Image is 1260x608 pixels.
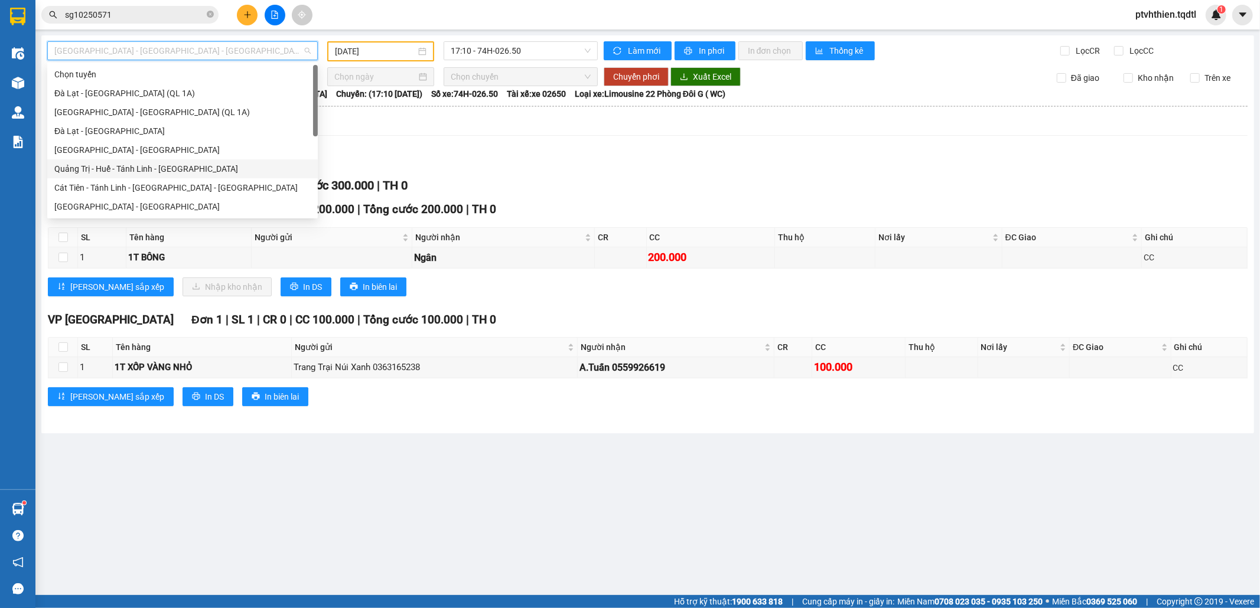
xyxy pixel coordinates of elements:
span: Miền Bắc [1052,595,1137,608]
span: Tài xế: xe 02650 [507,87,566,100]
div: Cát Tiên - Tánh Linh - [GEOGRAPHIC_DATA] - [GEOGRAPHIC_DATA] [54,181,311,194]
th: Thu hộ [906,338,978,357]
strong: 0708 023 035 - 0935 103 250 [935,597,1043,606]
div: Quảng Trị - Huế - Tánh Linh - [GEOGRAPHIC_DATA] [54,162,311,175]
input: 13/10/2025 [335,45,416,58]
button: plus [237,5,258,25]
span: Lọc CC [1125,44,1156,57]
img: warehouse-icon [12,503,24,515]
div: 100.000 [814,359,903,375]
span: 17:10 - 74H-026.50 [451,42,590,60]
span: Người nhận [415,231,582,244]
th: CC [647,228,776,247]
span: Xuất Excel [693,70,731,83]
div: 200.000 [649,249,773,266]
span: | [357,313,360,326]
span: caret-down [1238,9,1248,20]
div: Chọn tuyến [47,65,318,84]
span: Lọc CR [1072,44,1102,57]
input: Chọn ngày [334,70,416,83]
span: Tổng cước 100.000 [363,313,463,326]
span: bar-chart [815,47,825,56]
div: CC [1173,361,1245,374]
img: icon-new-feature [1211,9,1222,20]
span: CC 200.000 [295,202,354,216]
div: 1T BÔNG [128,251,249,265]
div: Trang Trại Núi Xanh 0363165238 [294,361,576,375]
span: printer [192,392,200,401]
div: 1T XỐP VÀNG NHỎ [115,361,289,375]
button: file-add [265,5,285,25]
span: ptvhthien.tqdtl [1126,7,1206,22]
span: 1 [1219,5,1223,14]
span: TH 0 [383,178,408,192]
div: 1 [80,361,110,375]
span: | [466,202,469,216]
span: Kho nhận [1133,71,1178,84]
span: Trên xe [1200,71,1235,84]
span: aim [298,11,306,19]
span: Miền Nam [897,595,1043,608]
button: printerIn DS [281,277,331,296]
div: [GEOGRAPHIC_DATA] - [GEOGRAPHIC_DATA] (QL 1A) [54,106,311,119]
button: downloadXuất Excel [670,67,741,86]
th: SL [78,338,113,357]
span: Người gửi [295,341,566,354]
th: CR [774,338,812,357]
button: In đơn chọn [738,41,803,60]
span: | [226,313,229,326]
div: Đà Lạt - Sài Gòn (QL 1A) [47,84,318,103]
div: Đà Lạt - Sài Gòn [47,122,318,140]
div: Chọn tuyến [54,68,311,81]
span: | [1146,595,1148,608]
span: plus [243,11,252,19]
button: syncLàm mới [604,41,672,60]
span: printer [350,282,358,292]
span: Làm mới [628,44,662,57]
button: downloadNhập kho nhận [183,277,272,296]
th: CC [812,338,906,357]
button: printerIn biên lai [242,387,308,406]
span: In phơi [699,44,726,57]
span: TH 0 [472,202,496,216]
th: Ghi chú [1142,228,1248,247]
span: Chuyến: (17:10 [DATE]) [336,87,422,100]
span: close-circle [207,9,214,21]
button: printerIn phơi [675,41,735,60]
div: 1 [80,251,124,265]
span: printer [290,282,298,292]
button: caret-down [1232,5,1253,25]
button: printerIn DS [183,387,233,406]
th: Thu hộ [775,228,875,247]
div: Sài Gòn - Đà Lạt [47,140,318,159]
th: SL [78,228,126,247]
div: Ngân [414,250,592,265]
button: aim [292,5,312,25]
div: A.Tuấn 0559926619 [579,360,772,375]
img: warehouse-icon [12,77,24,89]
img: solution-icon [12,136,24,148]
img: logo-vxr [10,8,25,25]
span: Nơi lấy [878,231,990,244]
span: ĐC Giao [1073,341,1158,354]
span: Người nhận [581,341,762,354]
span: | [792,595,793,608]
span: | [289,313,292,326]
span: Chọn chuyến [451,68,590,86]
input: Tìm tên, số ĐT hoặc mã đơn [65,8,204,21]
span: VP [GEOGRAPHIC_DATA] [48,313,174,326]
div: Đà Lạt - [GEOGRAPHIC_DATA] [54,125,311,138]
span: Hỗ trợ kỹ thuật: [674,595,783,608]
span: search [49,11,57,19]
span: | [377,178,380,192]
span: ⚪️ [1046,599,1049,604]
span: In DS [303,280,322,293]
div: [GEOGRAPHIC_DATA] - [GEOGRAPHIC_DATA] [54,143,311,156]
span: Tổng cước 300.000 [273,178,374,192]
div: Sài Gòn - Đà Lạt (QL 1A) [47,103,318,122]
span: close-circle [207,11,214,18]
span: In DS [205,390,224,403]
span: CC 100.000 [295,313,354,326]
img: warehouse-icon [12,106,24,119]
span: Đà Lạt - Nha Trang - Đà Nẵng [54,42,311,60]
